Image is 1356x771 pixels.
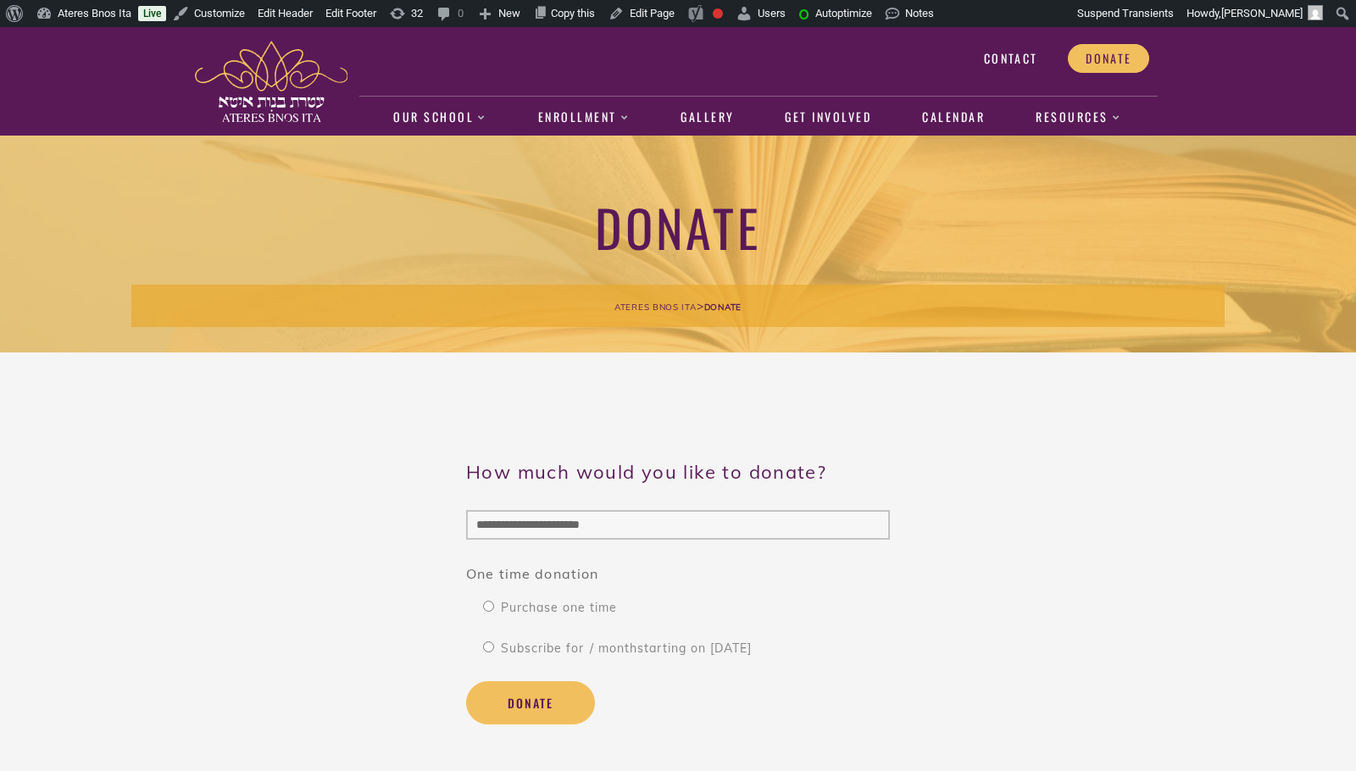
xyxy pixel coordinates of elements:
[529,98,638,137] a: Enrollment
[1027,98,1131,137] a: Resources
[704,302,742,313] span: Donate
[138,6,166,21] a: Live
[713,8,723,19] div: Focus keyphrase not set
[498,641,752,656] span: Subscribe for
[1221,7,1303,19] span: [PERSON_NAME]
[385,98,496,137] a: Our School
[586,641,752,656] span: starting on [DATE]
[466,565,598,582] span: One time donation
[614,298,697,313] a: Ateres Bnos Ita
[483,641,494,652] input: Subscribe for / monthstarting on [DATE]
[914,98,994,137] a: Calendar
[614,302,697,313] span: Ateres Bnos Ita
[776,98,881,137] a: Get Involved
[195,41,347,122] img: ateres
[672,98,743,137] a: Gallery
[1086,51,1131,66] span: Donate
[984,51,1037,66] span: Contact
[966,44,1055,73] a: Contact
[590,641,637,656] span: / month
[466,681,595,725] button: Donate
[498,600,617,615] span: Purchase one time
[466,459,890,485] h3: How much would you like to donate?
[131,195,1225,258] h1: Donate
[1068,44,1149,73] a: Donate
[131,285,1225,327] div: >
[483,601,494,612] input: Purchase one time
